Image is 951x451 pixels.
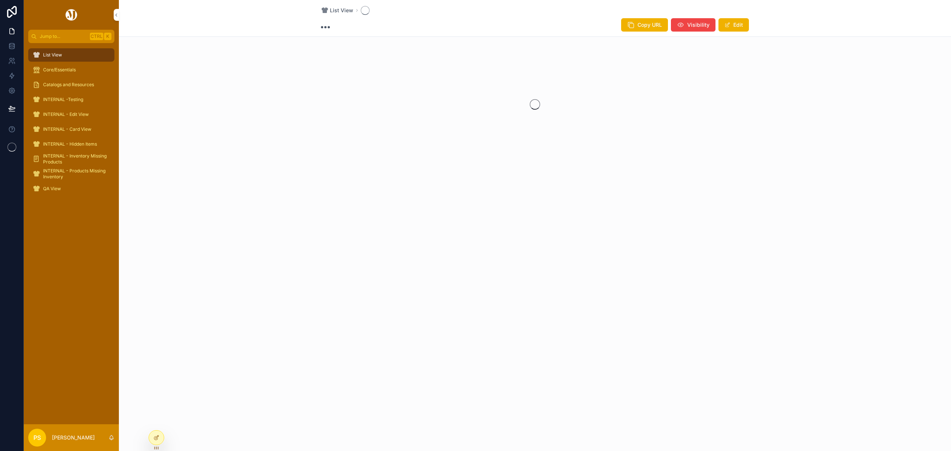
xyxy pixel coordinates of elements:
span: INTERNAL - Inventory Missing Products [43,153,107,165]
span: INTERNAL - Card View [43,126,91,132]
a: INTERNAL - Edit View [28,108,114,121]
a: INTERNAL - Inventory Missing Products [28,152,114,166]
span: Visibility [687,21,710,29]
span: Copy URL [637,21,662,29]
span: Ctrl [90,33,103,40]
a: Core/Essentials [28,63,114,77]
a: INTERNAL - Card View [28,123,114,136]
span: List View [43,52,62,58]
span: INTERNAL - Edit View [43,111,89,117]
button: Jump to...CtrlK [28,30,114,43]
a: INTERNAL -Testing [28,93,114,106]
span: INTERNAL - Hidden Items [43,141,97,147]
a: List View [28,48,114,62]
a: INTERNAL - Products Missing Inventory [28,167,114,181]
button: Edit [718,18,749,32]
div: scrollable content [24,43,119,205]
a: QA View [28,182,114,195]
span: Core/Essentials [43,67,76,73]
span: List View [330,7,353,14]
span: Jump to... [40,33,87,39]
button: Copy URL [621,18,668,32]
p: [PERSON_NAME] [52,434,95,441]
span: INTERNAL - Products Missing Inventory [43,168,107,180]
span: INTERNAL -Testing [43,97,83,103]
span: QA View [43,186,61,192]
a: INTERNAL - Hidden Items [28,137,114,151]
a: List View [321,7,353,14]
span: K [105,33,111,39]
span: PS [33,433,41,442]
a: Catalogs and Resources [28,78,114,91]
span: Catalogs and Resources [43,82,94,88]
img: App logo [64,9,78,21]
button: Visibility [671,18,715,32]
